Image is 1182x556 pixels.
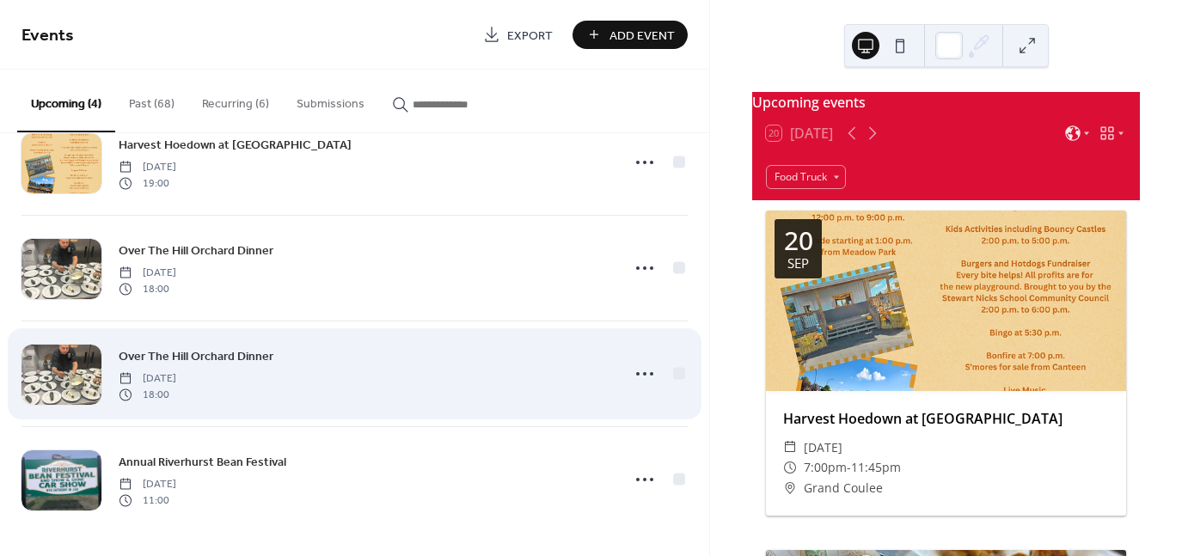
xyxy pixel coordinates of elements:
span: [DATE] [119,160,176,175]
span: 11:00 [119,492,176,508]
span: Events [21,19,74,52]
span: Annual Riverhurst Bean Festival [119,454,286,472]
a: Annual Riverhurst Bean Festival [119,452,286,472]
a: Harvest Hoedown at [GEOGRAPHIC_DATA] [119,135,352,155]
span: [DATE] [804,437,842,458]
button: Submissions [283,70,378,131]
span: - [847,457,851,478]
div: ​ [783,457,797,478]
a: Over The Hill Orchard Dinner [119,241,273,260]
span: [DATE] [119,477,176,492]
span: 11:45pm [851,457,901,478]
button: Upcoming (4) [17,70,115,132]
button: Past (68) [115,70,188,131]
span: 7:00pm [804,457,847,478]
span: Harvest Hoedown at [GEOGRAPHIC_DATA] [119,137,352,155]
span: [DATE] [119,371,176,387]
a: Over The Hill Orchard Dinner [119,346,273,366]
span: Export [507,27,553,45]
button: Recurring (6) [188,70,283,131]
span: 19:00 [119,175,176,191]
span: [DATE] [119,266,176,281]
div: 20 [784,228,813,254]
span: Add Event [609,27,675,45]
div: ​ [783,478,797,498]
span: Over The Hill Orchard Dinner [119,348,273,366]
span: 18:00 [119,281,176,296]
div: Sep [787,257,809,270]
span: 18:00 [119,387,176,402]
div: Upcoming events [752,92,1140,113]
button: Add Event [573,21,688,49]
span: Grand Coulee [804,478,883,498]
span: Over The Hill Orchard Dinner [119,242,273,260]
a: Export [470,21,566,49]
div: ​ [783,437,797,458]
div: Harvest Hoedown at [GEOGRAPHIC_DATA] [766,408,1126,429]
